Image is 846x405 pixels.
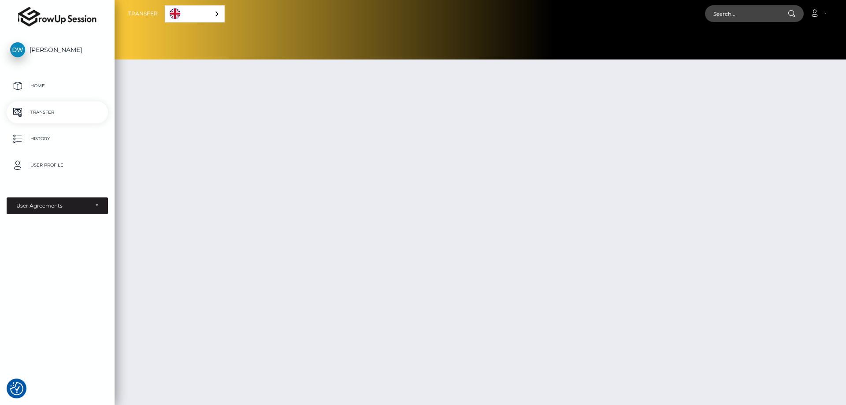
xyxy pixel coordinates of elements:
p: History [10,132,104,145]
p: User Profile [10,159,104,172]
img: MassPay [18,7,96,26]
p: Home [10,79,104,93]
input: Search... [705,5,788,22]
a: Transfer [128,4,158,23]
a: Transfer [7,101,108,123]
a: User Profile [7,154,108,176]
a: History [7,128,108,150]
button: Consent Preferences [10,382,23,395]
div: Language [165,5,225,22]
button: User Agreements [7,197,108,214]
span: [PERSON_NAME] [7,46,108,54]
img: Revisit consent button [10,382,23,395]
div: User Agreements [16,202,89,209]
aside: Language selected: English [165,5,225,22]
a: Home [7,75,108,97]
a: English [165,6,224,22]
p: Transfer [10,106,104,119]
